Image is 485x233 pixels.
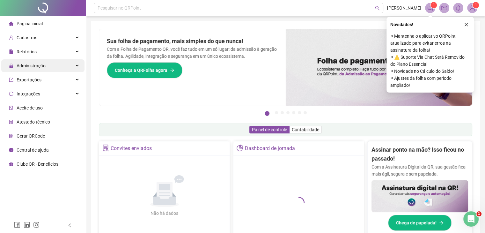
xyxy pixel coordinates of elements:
button: 3 [281,111,284,114]
img: banner%2F8d14a306-6205-4263-8e5b-06e9a85ad873.png [286,29,472,106]
span: qrcode [9,134,13,138]
span: ⚬ ⚠️ Suporte Via Chat Será Removido do Plano Essencial [390,54,470,68]
span: search [375,6,380,11]
span: Chega de papelada! [396,219,437,226]
span: instagram [33,222,40,228]
span: solution [102,145,109,151]
span: Página inicial [17,21,43,26]
button: 2 [275,111,278,114]
button: 1 [265,111,269,116]
span: ⚬ Novidade no Cálculo do Saldo! [390,68,470,75]
span: user-add [9,35,13,40]
span: file [9,49,13,54]
span: 1 [476,211,481,216]
span: solution [9,120,13,124]
span: 1 [475,3,477,7]
span: Integrações [17,91,40,96]
sup: 1 [430,2,437,8]
button: 5 [292,111,295,114]
span: lock [9,64,13,68]
div: Dashboard de jornada [245,143,295,154]
h2: Sua folha de pagamento, mais simples do que nunca! [107,37,278,46]
span: export [9,78,13,82]
button: Conheça a QRFolha agora [107,62,182,78]
span: Cadastros [17,35,37,40]
span: Relatórios [17,49,37,54]
span: audit [9,106,13,110]
span: Administração [17,63,46,68]
button: 4 [286,111,290,114]
button: Chega de papelada! [388,215,452,231]
span: ⚬ Mantenha o aplicativo QRPoint atualizado para evitar erros na assinatura da folha! [390,33,470,54]
span: Exportações [17,77,41,82]
span: arrow-right [439,221,444,225]
span: left [68,223,72,228]
img: banner%2F02c71560-61a6-44d4-94b9-c8ab97240462.png [371,180,468,212]
span: linkedin [24,222,30,228]
span: Gerar QRCode [17,133,45,139]
button: 7 [304,111,307,114]
span: ⚬ Ajustes da folha com período ampliado! [390,75,470,89]
span: pie-chart [237,145,243,151]
span: 1 [433,3,435,7]
p: Com a Assinatura Digital da QR, sua gestão fica mais ágil, segura e sem papelada. [371,163,468,177]
sup: Atualize o seu contato no menu Meus Dados [473,2,479,8]
button: 6 [298,111,301,114]
span: notification [427,5,433,11]
span: [PERSON_NAME] [387,4,421,11]
h2: Assinar ponto na mão? Isso ficou no passado! [371,145,468,163]
span: Atestado técnico [17,119,50,124]
span: close [464,22,468,27]
span: Painel de controle [252,127,287,132]
span: info-circle [9,148,13,152]
p: Com a Folha de Pagamento QR, você faz tudo em um só lugar: da admissão à geração da folha. Agilid... [107,46,278,60]
span: arrow-right [170,68,174,72]
img: 86455 [467,3,477,13]
span: bell [455,5,461,11]
span: gift [9,162,13,166]
span: sync [9,92,13,96]
div: Não há dados [135,210,194,217]
span: Central de ajuda [17,147,49,153]
span: Clube QR - Beneficios [17,162,58,167]
iframe: Intercom live chat [463,211,479,227]
span: mail [441,5,447,11]
span: loading [292,196,305,209]
span: Aceite de uso [17,105,43,110]
span: facebook [14,222,20,228]
span: home [9,21,13,26]
div: Convites enviados [111,143,152,154]
span: Conheça a QRFolha agora [115,67,167,74]
span: Contabilidade [292,127,319,132]
span: Novidades ! [390,21,413,28]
